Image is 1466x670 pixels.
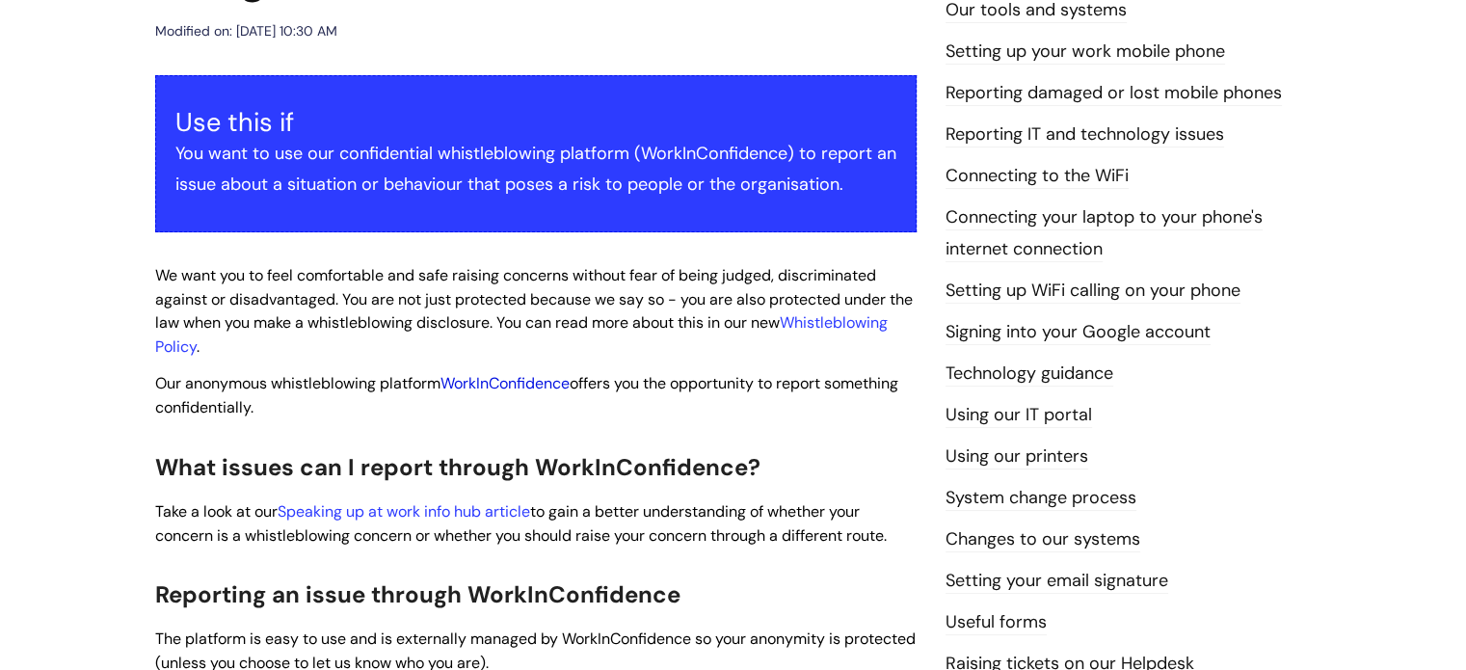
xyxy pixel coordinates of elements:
[946,486,1136,511] a: System change process
[946,320,1211,345] a: Signing into your Google account
[946,81,1282,106] a: Reporting damaged or lost mobile phones
[946,569,1168,594] a: Setting your email signature
[155,452,760,482] span: What issues can I report through WorkInConfidence?
[946,40,1225,65] a: Setting up your work mobile phone
[155,501,887,546] span: Take a look at our to gain a better understanding of whether your concern is a whistleblowing con...
[946,610,1047,635] a: Useful forms
[155,265,913,357] span: We want you to feel comfortable and safe raising concerns without fear of being judged, discrimin...
[946,527,1140,552] a: Changes to our systems
[440,373,570,393] a: WorkInConfidence
[946,122,1224,147] a: Reporting IT and technology issues
[946,205,1263,261] a: Connecting your laptop to your phone's internet connection
[946,444,1088,469] a: Using our printers
[155,373,898,417] span: Our anonymous whistleblowing platform offers you the opportunity to report something confidentially.
[278,501,530,522] a: Speaking up at work info hub article
[946,403,1092,428] a: Using our IT portal
[155,579,680,609] span: Reporting an issue through WorkInConfidence
[155,19,337,43] div: Modified on: [DATE] 10:30 AM
[946,362,1113,387] a: Technology guidance
[946,279,1240,304] a: Setting up WiFi calling on your phone
[175,107,896,138] h3: Use this if
[175,138,896,201] p: You want to use our confidential whistleblowing platform (WorkInConfidence) to report an issue ab...
[946,164,1129,189] a: Connecting to the WiFi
